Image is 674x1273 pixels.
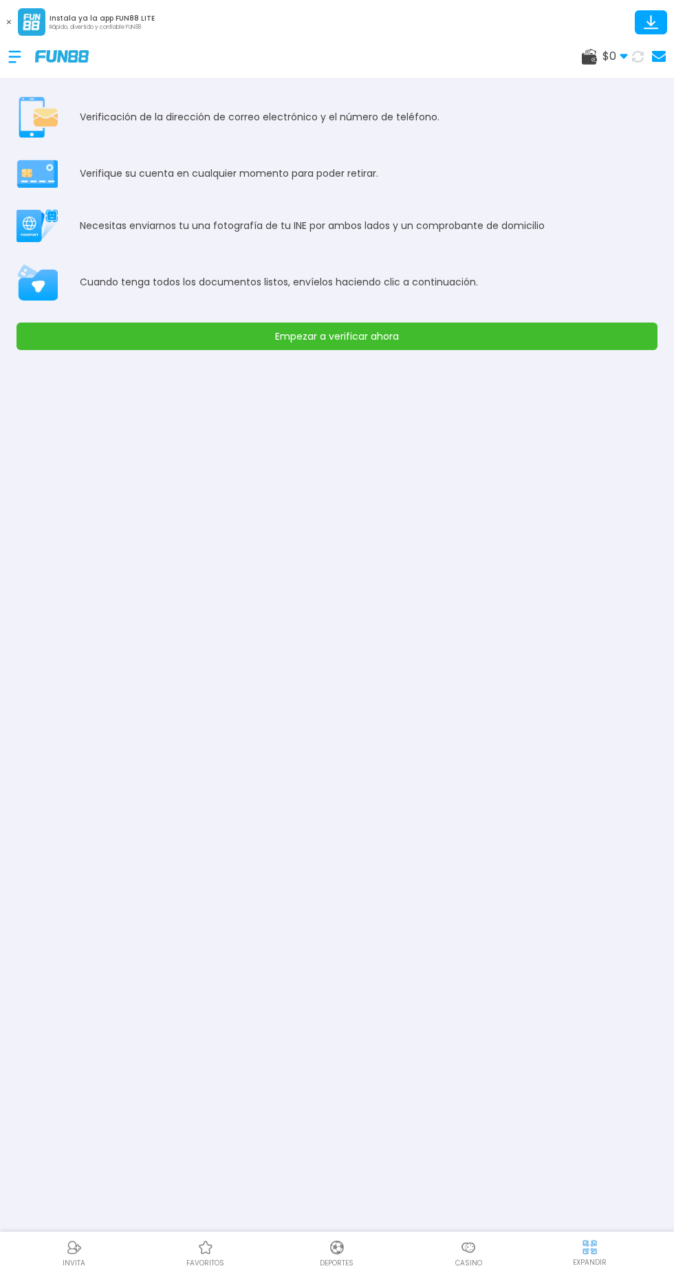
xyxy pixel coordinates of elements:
[80,219,545,233] p: Necesitas enviarnos tu una fotografía de tu INE por ambos lados y un comprobante de domicilio
[17,210,58,242] img: Passport
[66,1239,83,1256] img: Referral
[602,48,628,65] span: $ 0
[140,1237,271,1268] a: Casino FavoritosCasino Favoritosfavoritos
[186,1258,224,1268] p: favoritos
[50,23,155,32] p: Rápido, divertido y confiable FUN88
[50,13,155,23] p: Instala ya la app FUN88 LITE
[80,275,478,290] p: Cuando tenga todos los documentos listos, envíelos haciendo clic a continuación.
[403,1237,534,1268] a: CasinoCasinoCasino
[18,8,45,36] img: App Logo
[320,1258,354,1268] p: Deportes
[197,1239,214,1256] img: Casino Favoritos
[80,110,439,124] p: Verificación de la dirección de correo electrónico y el número de teléfono.
[17,323,657,350] button: Empezar a verificar ahora
[329,1239,345,1256] img: Deportes
[63,1258,85,1268] p: INVITA
[17,264,58,301] img: Passport
[573,1257,607,1267] p: EXPANDIR
[455,1258,482,1268] p: Casino
[35,50,89,62] img: Company Logo
[17,160,58,188] img: Card
[8,1237,140,1268] a: ReferralReferralINVITA
[17,96,58,138] img: Phone Email
[460,1239,477,1256] img: Casino
[80,166,378,181] p: Verifique su cuenta en cualquier momento para poder retirar.
[581,1239,598,1256] img: hide
[271,1237,402,1268] a: DeportesDeportesDeportes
